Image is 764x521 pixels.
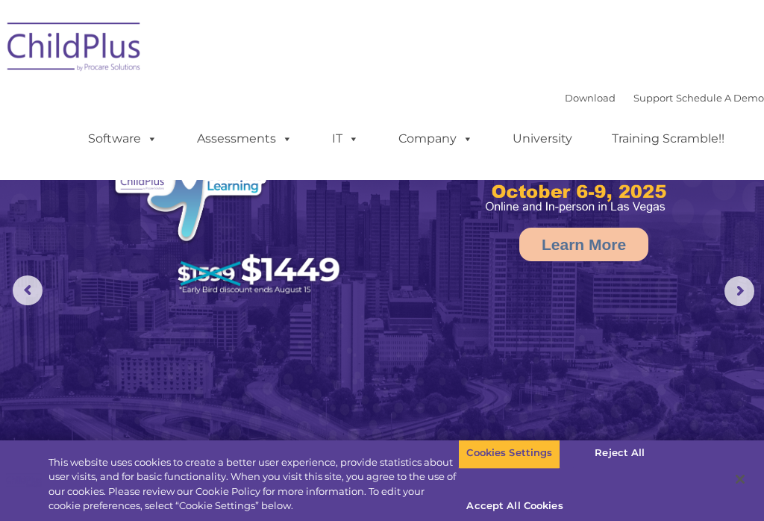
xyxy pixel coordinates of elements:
a: Training Scramble!! [597,124,739,154]
button: Close [724,463,757,496]
a: Learn More [519,228,648,261]
a: Company [383,124,488,154]
a: University [498,124,587,154]
font: | [565,92,764,104]
div: This website uses cookies to create a better user experience, provide statistics about user visit... [48,455,458,514]
a: Schedule A Demo [676,92,764,104]
a: IT [317,124,374,154]
button: Cookies Settings [458,437,560,469]
a: Download [565,92,616,104]
a: Software [73,124,172,154]
button: Reject All [573,437,666,469]
a: Assessments [182,124,307,154]
a: Support [633,92,673,104]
